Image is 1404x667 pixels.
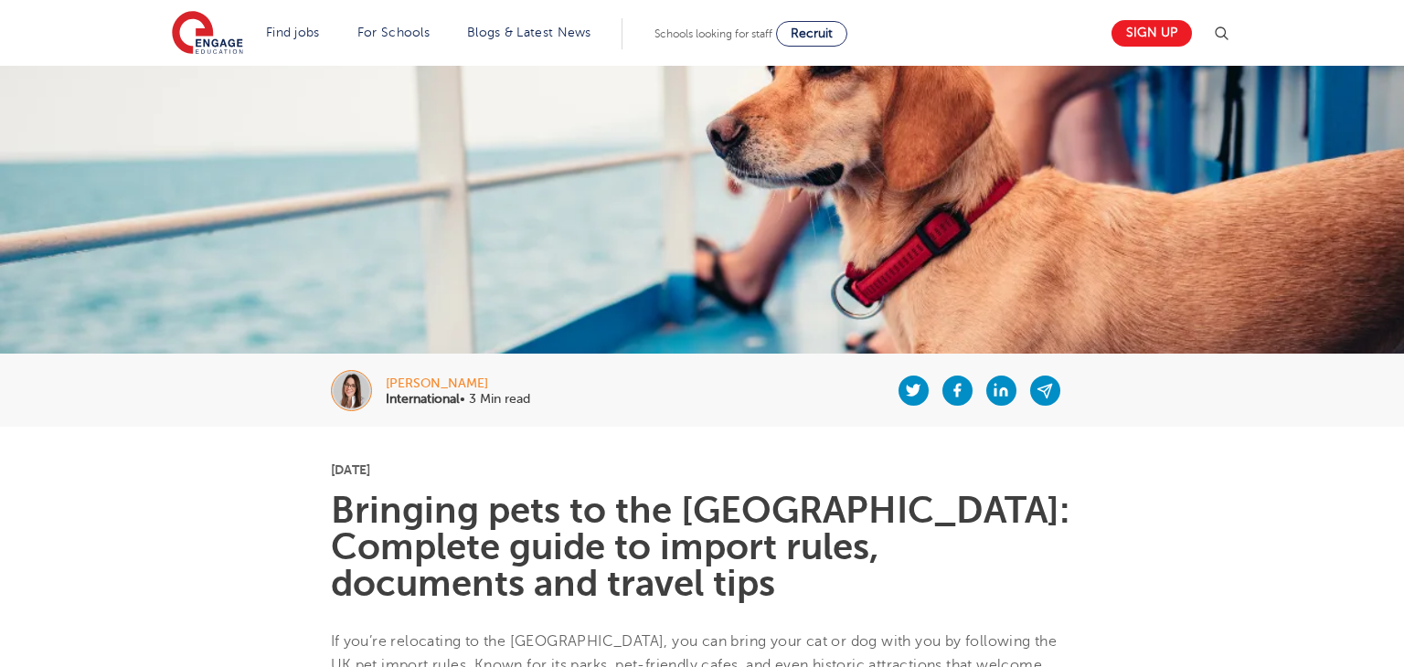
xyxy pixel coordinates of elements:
[172,11,243,57] img: Engage Education
[331,492,1074,602] h1: Bringing pets to the [GEOGRAPHIC_DATA]: Complete guide to import rules, documents and travel tips
[776,21,847,47] a: Recruit
[467,26,591,39] a: Blogs & Latest News
[654,27,772,40] span: Schools looking for staff
[266,26,320,39] a: Find jobs
[386,393,530,406] p: • 3 Min read
[386,392,460,406] b: International
[791,26,833,40] span: Recruit
[1111,20,1192,47] a: Sign up
[331,463,1074,476] p: [DATE]
[386,377,530,390] div: [PERSON_NAME]
[357,26,430,39] a: For Schools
